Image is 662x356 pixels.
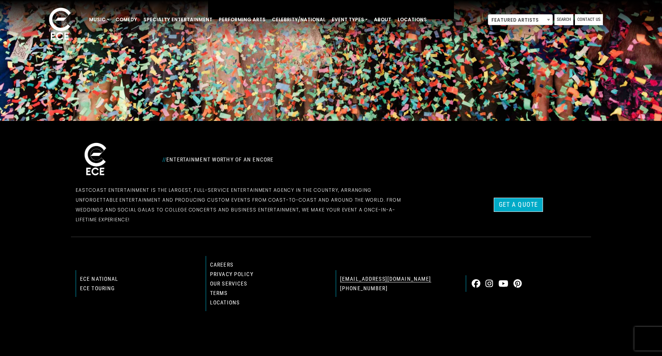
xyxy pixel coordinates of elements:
a: Event Types [329,13,371,26]
p: EastCoast Entertainment is the largest, full-service entertainment agency in the country, arrangi... [76,185,413,224]
img: ece_new_logo_whitev2-1.png [76,141,115,179]
a: ECE national [80,276,118,282]
a: Locations [210,299,240,306]
a: Our Services [210,280,247,287]
a: Celebrity/National [269,13,329,26]
a: Specialty Entertainment [140,13,216,26]
a: [EMAIL_ADDRESS][DOMAIN_NAME] [340,276,431,282]
a: Performing Arts [216,13,269,26]
span: // [162,156,166,163]
a: Contact Us [575,14,603,25]
a: Comedy [112,13,140,26]
span: Featured Artists [488,14,553,25]
a: [PHONE_NUMBER] [340,285,388,291]
a: Search [554,14,573,25]
a: Privacy Policy [210,271,253,277]
a: Locations [394,13,430,26]
a: Get a Quote [494,198,543,212]
a: About [371,13,394,26]
a: Careers [210,261,233,268]
a: Music [86,13,112,26]
span: Featured Artists [488,15,552,26]
p: © 2024 EastCoast Entertainment, Inc. [76,330,586,340]
div: Entertainment Worthy of an Encore [158,153,418,166]
a: Terms [210,290,228,296]
a: ECE Touring [80,285,115,291]
img: ece_new_logo_whitev2-1.png [40,6,80,44]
